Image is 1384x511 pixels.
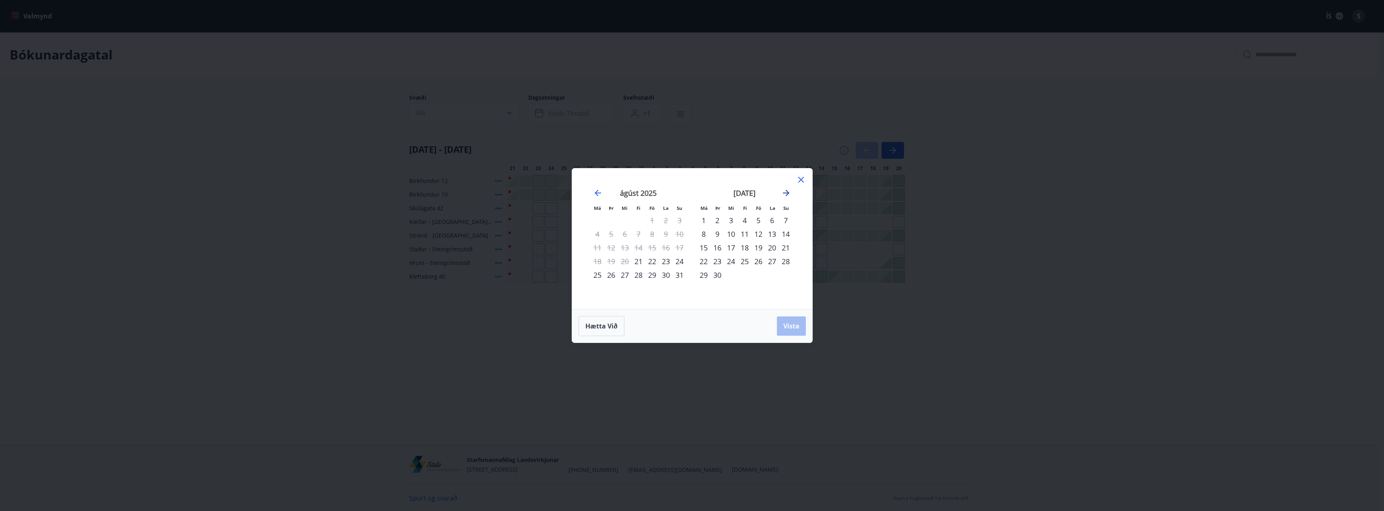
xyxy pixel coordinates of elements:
[765,227,779,241] td: Choose laugardagur, 13. september 2025 as your check-in date. It’s available.
[752,227,765,241] td: Choose föstudagur, 12. september 2025 as your check-in date. It’s available.
[659,254,673,268] div: 23
[765,254,779,268] div: 27
[618,227,632,241] td: Not available. miðvikudagur, 6. ágúst 2025
[618,268,632,282] td: Choose miðvikudagur, 27. ágúst 2025 as your check-in date. It’s available.
[724,254,738,268] td: Choose miðvikudagur, 24. september 2025 as your check-in date. It’s available.
[591,227,604,241] td: Not available. mánudagur, 4. ágúst 2025
[756,205,761,211] small: Fö
[604,254,618,268] td: Not available. þriðjudagur, 19. ágúst 2025
[645,241,659,254] td: Not available. föstudagur, 15. ágúst 2025
[697,227,711,241] td: Choose mánudagur, 8. september 2025 as your check-in date. It’s available.
[697,241,711,254] td: Choose mánudagur, 15. september 2025 as your check-in date. It’s available.
[618,268,632,282] div: 27
[779,213,793,227] td: Choose sunnudagur, 7. september 2025 as your check-in date. It’s available.
[743,205,747,211] small: Fi
[618,254,632,268] td: Not available. miðvikudagur, 20. ágúst 2025
[594,205,601,211] small: Má
[715,205,720,211] small: Þr
[645,254,659,268] div: 22
[779,254,793,268] div: 28
[659,227,673,241] td: Not available. laugardagur, 9. ágúst 2025
[579,316,624,336] button: Hætta við
[636,205,641,211] small: Fi
[752,227,765,241] div: 12
[752,241,765,254] td: Choose föstudagur, 19. september 2025 as your check-in date. It’s available.
[733,188,756,198] strong: [DATE]
[765,213,779,227] div: 6
[697,268,711,282] div: 29
[673,268,686,282] div: 31
[673,254,686,268] td: Choose sunnudagur, 24. ágúst 2025 as your check-in date. It’s available.
[604,227,618,241] td: Not available. þriðjudagur, 5. ágúst 2025
[700,205,708,211] small: Má
[711,268,724,282] td: Choose þriðjudagur, 30. september 2025 as your check-in date. It’s available.
[738,213,752,227] td: Choose fimmtudagur, 4. september 2025 as your check-in date. It’s available.
[582,178,803,300] div: Calendar
[632,241,645,254] td: Not available. fimmtudagur, 14. ágúst 2025
[632,268,645,282] div: 28
[724,213,738,227] td: Choose miðvikudagur, 3. september 2025 as your check-in date. It’s available.
[711,254,724,268] td: Choose þriðjudagur, 23. september 2025 as your check-in date. It’s available.
[711,241,724,254] td: Choose þriðjudagur, 16. september 2025 as your check-in date. It’s available.
[724,254,738,268] div: 24
[673,254,686,268] div: 24
[724,241,738,254] td: Choose miðvikudagur, 17. september 2025 as your check-in date. It’s available.
[738,213,752,227] div: 4
[697,254,711,268] div: 22
[765,254,779,268] td: Choose laugardagur, 27. september 2025 as your check-in date. It’s available.
[765,227,779,241] div: 13
[779,227,793,241] div: 14
[779,241,793,254] td: Choose sunnudagur, 21. september 2025 as your check-in date. It’s available.
[645,227,659,241] td: Not available. föstudagur, 8. ágúst 2025
[645,213,659,227] td: Not available. föstudagur, 1. ágúst 2025
[724,213,738,227] div: 3
[659,213,673,227] td: Not available. laugardagur, 2. ágúst 2025
[724,227,738,241] div: 10
[632,268,645,282] td: Choose fimmtudagur, 28. ágúst 2025 as your check-in date. It’s available.
[649,205,655,211] small: Fö
[781,188,791,198] div: Move forward to switch to the next month.
[711,254,724,268] div: 23
[677,205,682,211] small: Su
[604,268,618,282] div: 26
[738,227,752,241] td: Choose fimmtudagur, 11. september 2025 as your check-in date. It’s available.
[659,241,673,254] td: Not available. laugardagur, 16. ágúst 2025
[765,241,779,254] td: Choose laugardagur, 20. september 2025 as your check-in date. It’s available.
[591,241,604,254] td: Not available. mánudagur, 11. ágúst 2025
[620,188,657,198] strong: ágúst 2025
[724,241,738,254] div: 17
[645,254,659,268] td: Choose föstudagur, 22. ágúst 2025 as your check-in date. It’s available.
[711,227,724,241] td: Choose þriðjudagur, 9. september 2025 as your check-in date. It’s available.
[604,241,618,254] td: Not available. þriðjudagur, 12. ágúst 2025
[697,227,711,241] div: 8
[632,254,645,268] div: 21
[632,227,645,241] td: Not available. fimmtudagur, 7. ágúst 2025
[645,268,659,282] div: 29
[711,241,724,254] div: 16
[752,241,765,254] div: 19
[752,254,765,268] td: Choose föstudagur, 26. september 2025 as your check-in date. It’s available.
[697,241,711,254] div: 15
[591,268,604,282] td: Choose mánudagur, 25. ágúst 2025 as your check-in date. It’s available.
[673,227,686,241] td: Not available. sunnudagur, 10. ágúst 2025
[697,254,711,268] td: Choose mánudagur, 22. september 2025 as your check-in date. It’s available.
[585,322,618,330] span: Hætta við
[738,241,752,254] div: 18
[697,213,711,227] td: Choose mánudagur, 1. september 2025 as your check-in date. It’s available.
[752,213,765,227] div: 5
[765,213,779,227] td: Choose laugardagur, 6. september 2025 as your check-in date. It’s available.
[752,213,765,227] td: Choose föstudagur, 5. september 2025 as your check-in date. It’s available.
[645,268,659,282] td: Choose föstudagur, 29. ágúst 2025 as your check-in date. It’s available.
[738,254,752,268] td: Choose fimmtudagur, 25. september 2025 as your check-in date. It’s available.
[659,254,673,268] td: Choose laugardagur, 23. ágúst 2025 as your check-in date. It’s available.
[752,254,765,268] div: 26
[738,254,752,268] div: 25
[765,241,779,254] div: 20
[632,254,645,268] td: Choose fimmtudagur, 21. ágúst 2025 as your check-in date. It’s available.
[711,213,724,227] div: 2
[711,227,724,241] div: 9
[770,205,775,211] small: La
[663,205,669,211] small: La
[673,268,686,282] td: Choose sunnudagur, 31. ágúst 2025 as your check-in date. It’s available.
[604,268,618,282] td: Choose þriðjudagur, 26. ágúst 2025 as your check-in date. It’s available.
